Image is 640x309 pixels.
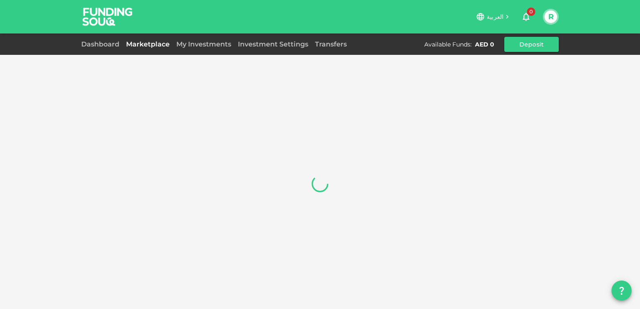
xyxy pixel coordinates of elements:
[123,40,173,48] a: Marketplace
[475,40,494,49] div: AED 0
[312,40,350,48] a: Transfers
[504,37,559,52] button: Deposit
[81,40,123,48] a: Dashboard
[612,281,632,301] button: question
[173,40,235,48] a: My Investments
[545,10,557,23] button: R
[527,8,535,16] span: 0
[487,13,503,21] span: العربية
[518,8,534,25] button: 0
[424,40,472,49] div: Available Funds :
[235,40,312,48] a: Investment Settings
